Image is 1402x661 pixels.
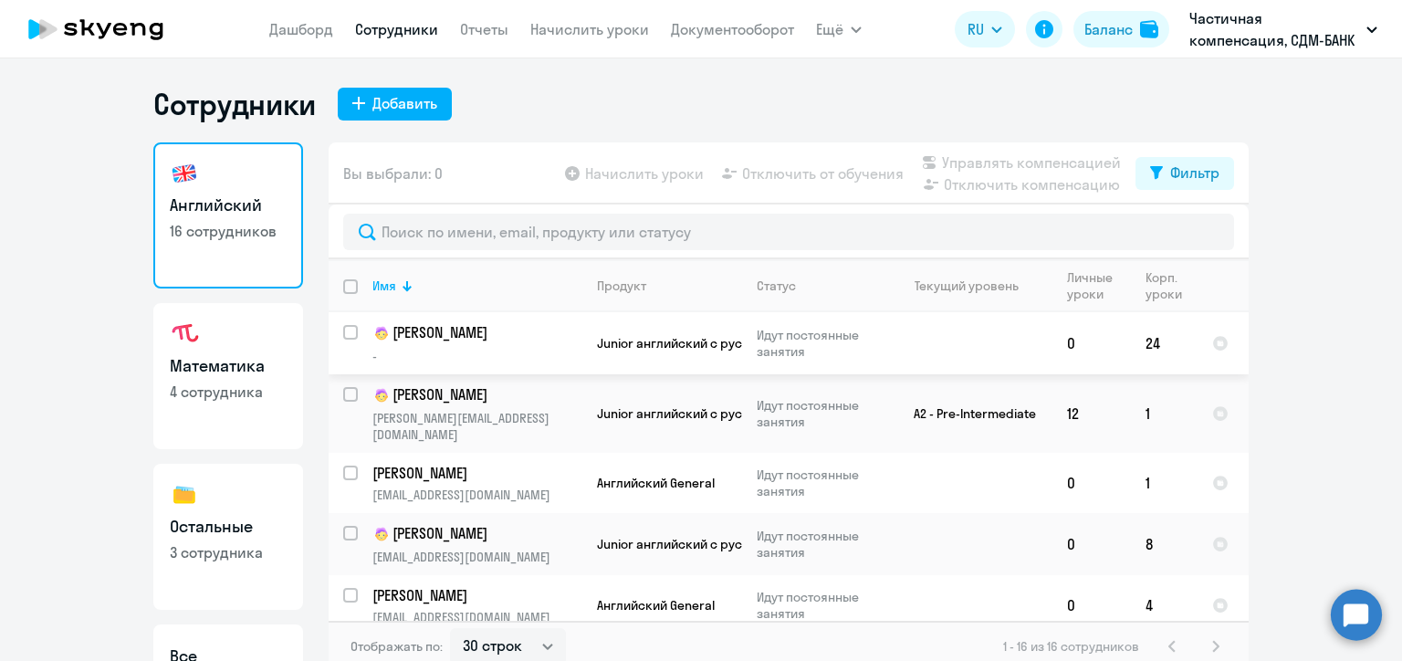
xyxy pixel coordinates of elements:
span: Отображать по: [350,638,443,655]
div: Текущий уровень [915,278,1019,294]
span: RU [968,18,984,40]
p: Идут постоянные занятия [757,397,882,430]
p: [PERSON_NAME] [372,585,579,605]
a: child[PERSON_NAME] [372,322,581,344]
a: child[PERSON_NAME] [372,523,581,545]
td: 1 [1131,374,1198,453]
span: Ещё [816,18,843,40]
div: Корп. уроки [1146,269,1197,302]
p: [PERSON_NAME] [372,463,579,483]
p: [PERSON_NAME] [372,384,579,406]
img: others [170,480,199,509]
div: Продукт [597,278,741,294]
span: Junior английский с русскоговорящим преподавателем [597,405,940,422]
span: Вы выбрали: 0 [343,163,443,184]
p: 16 сотрудников [170,221,287,241]
a: Документооборот [671,20,794,38]
div: Статус [757,278,882,294]
h3: Математика [170,354,287,378]
div: Фильтр [1170,162,1219,184]
td: 8 [1131,513,1198,575]
img: math [170,320,199,349]
span: Junior английский с русскоговорящим преподавателем [597,536,940,552]
img: child [372,324,391,342]
a: Начислить уроки [530,20,649,38]
button: Фильтр [1135,157,1234,190]
td: 0 [1052,575,1131,635]
img: child [372,525,391,543]
p: Идут постоянные занятия [757,589,882,622]
td: 24 [1131,312,1198,374]
a: [PERSON_NAME] [372,585,581,605]
button: Ещё [816,11,862,47]
input: Поиск по имени, email, продукту или статусу [343,214,1234,250]
a: Английский16 сотрудников [153,142,303,289]
a: Математика4 сотрудника [153,303,303,449]
p: Идут постоянные занятия [757,467,882,499]
p: Идут постоянные занятия [757,327,882,360]
h3: Английский [170,194,287,217]
button: Частичная компенсация, СДМ-БАНК (ПАО) [1180,7,1386,51]
p: [EMAIL_ADDRESS][DOMAIN_NAME] [372,549,581,565]
a: Отчеты [460,20,508,38]
p: [PERSON_NAME][EMAIL_ADDRESS][DOMAIN_NAME] [372,410,581,443]
td: 4 [1131,575,1198,635]
p: [EMAIL_ADDRESS][DOMAIN_NAME] [372,487,581,503]
a: Дашборд [269,20,333,38]
td: 12 [1052,374,1131,453]
img: english [170,159,199,188]
a: Остальные3 сотрудника [153,464,303,610]
a: Сотрудники [355,20,438,38]
span: Английский General [597,597,715,614]
div: Статус [757,278,796,294]
p: Частичная компенсация, СДМ-БАНК (ПАО) [1189,7,1359,51]
div: Личные уроки [1067,269,1114,302]
a: child[PERSON_NAME] [372,384,581,406]
p: [PERSON_NAME] [372,322,579,344]
button: Добавить [338,88,452,121]
a: [PERSON_NAME] [372,463,581,483]
h3: Остальные [170,515,287,539]
span: Junior английский с русскоговорящим преподавателем [597,335,940,351]
div: Имя [372,278,581,294]
h1: Сотрудники [153,86,316,122]
td: 1 [1131,453,1198,513]
div: Имя [372,278,396,294]
span: Английский General [597,475,715,491]
button: Балансbalance [1073,11,1169,47]
p: 4 сотрудника [170,382,287,402]
td: 0 [1052,513,1131,575]
p: [PERSON_NAME] [372,523,579,545]
button: RU [955,11,1015,47]
img: balance [1140,20,1158,38]
img: child [372,386,391,404]
div: Личные уроки [1067,269,1130,302]
div: Продукт [597,278,646,294]
p: - [372,348,581,364]
div: Корп. уроки [1146,269,1182,302]
p: [EMAIL_ADDRESS][DOMAIN_NAME] [372,609,581,625]
span: 1 - 16 из 16 сотрудников [1003,638,1139,655]
div: Текущий уровень [897,278,1051,294]
td: 0 [1052,312,1131,374]
p: Идут постоянные занятия [757,528,882,561]
p: 3 сотрудника [170,542,287,562]
td: 0 [1052,453,1131,513]
td: A2 - Pre-Intermediate [883,374,1052,453]
div: Добавить [372,92,437,114]
div: Баланс [1084,18,1133,40]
